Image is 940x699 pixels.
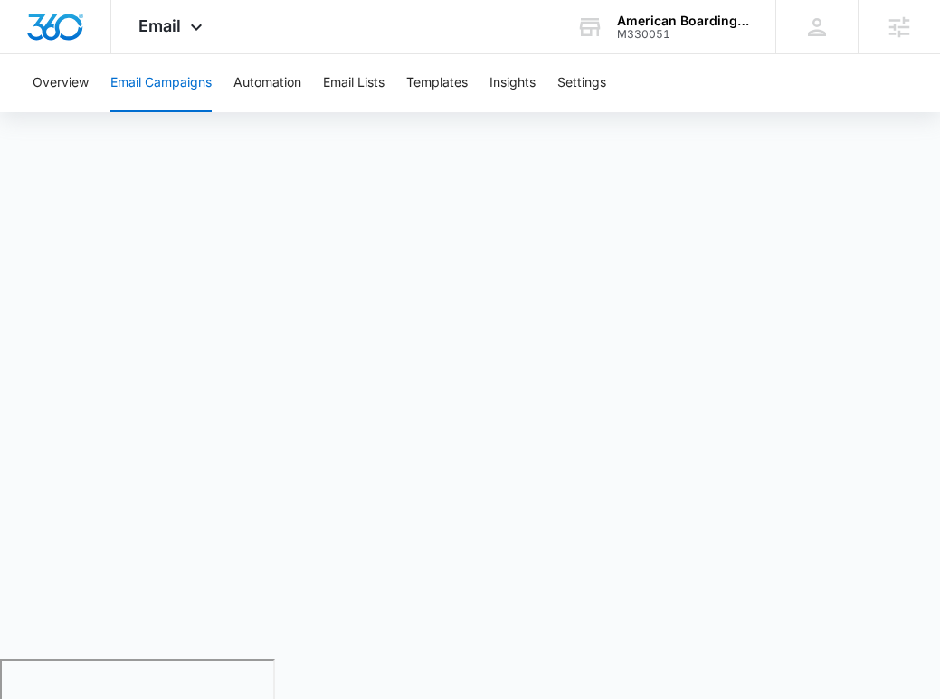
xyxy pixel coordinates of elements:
[406,54,468,112] button: Templates
[33,54,89,112] button: Overview
[323,54,385,112] button: Email Lists
[617,28,749,41] div: account id
[138,16,181,35] span: Email
[110,54,212,112] button: Email Campaigns
[617,14,749,28] div: account name
[233,54,301,112] button: Automation
[557,54,606,112] button: Settings
[489,54,536,112] button: Insights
